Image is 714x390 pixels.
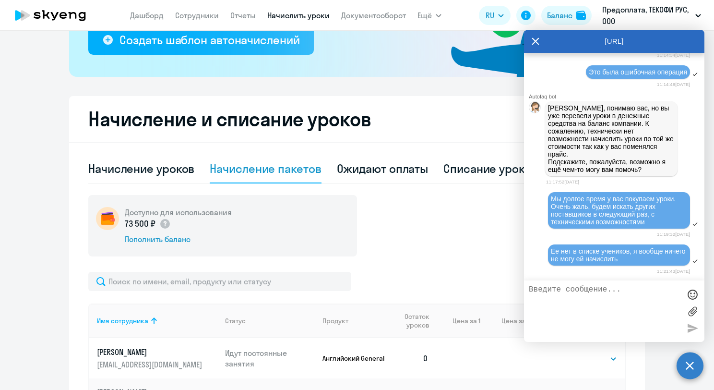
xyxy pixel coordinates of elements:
div: Ожидают оплаты [337,161,428,176]
div: Имя сотрудника [97,317,217,325]
span: Ещё [417,10,432,21]
div: Имя сотрудника [97,317,148,325]
div: Остаток уроков [395,312,436,329]
button: Балансbalance [541,6,592,25]
button: Создать шаблон автоначислений [88,26,314,55]
p: [EMAIL_ADDRESS][DOMAIN_NAME] [97,359,204,370]
span: Ее нет в списке учеников, я вообще ничего не могу ей начислить [551,247,687,263]
a: Документооборот [341,11,406,20]
p: [PERSON_NAME], понимаю вас, но вы уже перевели уроки в денежные средства на баланс компании. К со... [548,104,675,173]
div: Статус [225,317,315,325]
a: Отчеты [230,11,256,20]
img: bot avatar [529,102,541,116]
label: Лимит 10 файлов [685,304,700,318]
p: Предоплата, ТЕКОФИ РУС, ООО [602,4,691,27]
time: 11:19:32[DATE] [657,232,690,237]
div: Autofaq bot [529,94,704,99]
a: [PERSON_NAME][EMAIL_ADDRESS][DOMAIN_NAME] [97,347,217,370]
div: Создать шаблон автоначислений [119,32,299,48]
time: 11:14:48[DATE] [657,82,690,87]
p: Английский General [322,354,387,363]
div: Пополнить баланс [125,234,232,244]
button: Ещё [417,6,441,25]
span: RU [486,10,494,21]
p: [PERSON_NAME] [97,347,204,357]
p: 73 500 ₽ [125,218,171,230]
th: Цена за 1 [436,304,480,338]
img: balance [576,11,586,20]
a: Дашборд [130,11,164,20]
div: Начисление пакетов [210,161,321,176]
time: 11:17:52[DATE] [546,179,579,184]
time: 11:14:34[DATE] [657,52,690,58]
img: wallet-circle.png [96,207,119,230]
input: Поиск по имени, email, продукту или статусу [88,272,351,291]
span: Это была ошибочная операция [589,68,687,76]
div: Продукт [322,317,348,325]
h5: Доступно для использования [125,207,232,218]
h2: Начисление и списание уроков [88,108,626,131]
div: Статус [225,317,246,325]
th: Цена за пакет [480,304,546,338]
td: 0 [387,338,436,378]
div: Начисление уроков [88,161,194,176]
button: RU [479,6,511,25]
span: Мы долгое время у вас покупаем уроки. Очень жаль, будем искать других поставщиков в следующий раз... [551,195,678,226]
div: Списание уроков [443,161,537,176]
p: Идут постоянные занятия [225,348,315,369]
a: Начислить уроки [267,11,330,20]
span: Остаток уроков [395,312,429,329]
div: Продукт [322,317,387,325]
a: Сотрудники [175,11,219,20]
time: 11:21:43[DATE] [657,268,690,274]
div: Баланс [547,10,572,21]
button: Предоплата, ТЕКОФИ РУС, ООО [597,4,706,27]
